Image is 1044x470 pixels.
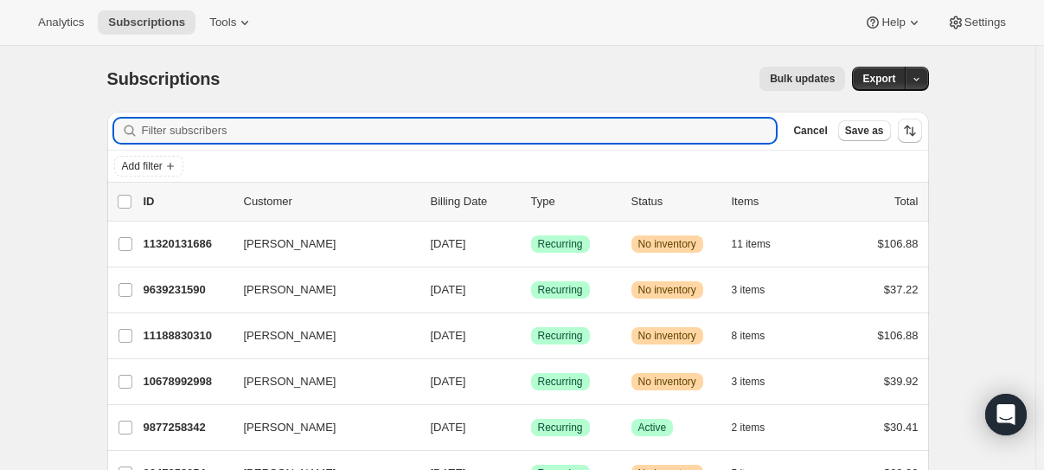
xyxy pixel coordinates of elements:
[538,421,583,435] span: Recurring
[884,283,919,296] span: $37.22
[894,193,918,210] p: Total
[638,375,696,389] span: No inventory
[142,119,777,143] input: Filter subscribers
[881,16,905,29] span: Help
[638,237,696,251] span: No inventory
[234,276,407,304] button: [PERSON_NAME]
[144,324,919,348] div: 11188830310[PERSON_NAME][DATE]SuccessRecurringWarningNo inventory8 items$106.88
[38,16,84,29] span: Analytics
[638,421,667,435] span: Active
[144,415,919,440] div: 9877258342[PERSON_NAME][DATE]SuccessRecurringSuccessActive2 items$30.41
[144,281,230,299] p: 9639231590
[732,237,771,251] span: 11 items
[28,10,94,35] button: Analytics
[732,324,785,348] button: 8 items
[234,368,407,396] button: [PERSON_NAME]
[244,235,336,253] span: [PERSON_NAME]
[98,10,195,35] button: Subscriptions
[631,193,718,210] p: Status
[732,283,765,297] span: 3 items
[759,67,845,91] button: Bulk updates
[431,237,466,250] span: [DATE]
[732,421,765,435] span: 2 items
[852,67,906,91] button: Export
[144,278,919,302] div: 9639231590[PERSON_NAME][DATE]SuccessRecurringWarningNo inventory3 items$37.22
[538,329,583,343] span: Recurring
[845,124,884,138] span: Save as
[862,72,895,86] span: Export
[209,16,236,29] span: Tools
[732,278,785,302] button: 3 items
[108,16,185,29] span: Subscriptions
[732,375,765,389] span: 3 items
[244,327,336,344] span: [PERSON_NAME]
[638,329,696,343] span: No inventory
[732,193,818,210] div: Items
[244,373,336,390] span: [PERSON_NAME]
[884,421,919,434] span: $30.41
[770,72,835,86] span: Bulk updates
[144,327,230,344] p: 11188830310
[144,373,230,390] p: 10678992998
[878,329,919,342] span: $106.88
[244,419,336,436] span: [PERSON_NAME]
[538,283,583,297] span: Recurring
[732,370,785,394] button: 3 items
[838,120,891,141] button: Save as
[144,235,230,253] p: 11320131686
[854,10,932,35] button: Help
[937,10,1016,35] button: Settings
[898,119,922,143] button: Sort the results
[431,283,466,296] span: [DATE]
[732,415,785,440] button: 2 items
[122,159,163,173] span: Add filter
[107,69,221,88] span: Subscriptions
[114,156,183,177] button: Add filter
[144,232,919,256] div: 11320131686[PERSON_NAME][DATE]SuccessRecurringWarningNo inventory11 items$106.88
[538,375,583,389] span: Recurring
[234,322,407,350] button: [PERSON_NAME]
[638,283,696,297] span: No inventory
[431,193,517,210] p: Billing Date
[144,193,230,210] p: ID
[431,375,466,388] span: [DATE]
[878,237,919,250] span: $106.88
[985,394,1027,435] div: Open Intercom Messenger
[431,329,466,342] span: [DATE]
[431,421,466,434] span: [DATE]
[531,193,618,210] div: Type
[144,419,230,436] p: 9877258342
[884,375,919,388] span: $39.92
[144,193,919,210] div: IDCustomerBilling DateTypeStatusItemsTotal
[964,16,1006,29] span: Settings
[732,329,765,343] span: 8 items
[234,230,407,258] button: [PERSON_NAME]
[732,232,790,256] button: 11 items
[244,281,336,299] span: [PERSON_NAME]
[793,124,827,138] span: Cancel
[538,237,583,251] span: Recurring
[786,120,834,141] button: Cancel
[199,10,264,35] button: Tools
[144,370,919,394] div: 10678992998[PERSON_NAME][DATE]SuccessRecurringWarningNo inventory3 items$39.92
[234,414,407,441] button: [PERSON_NAME]
[244,193,417,210] p: Customer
